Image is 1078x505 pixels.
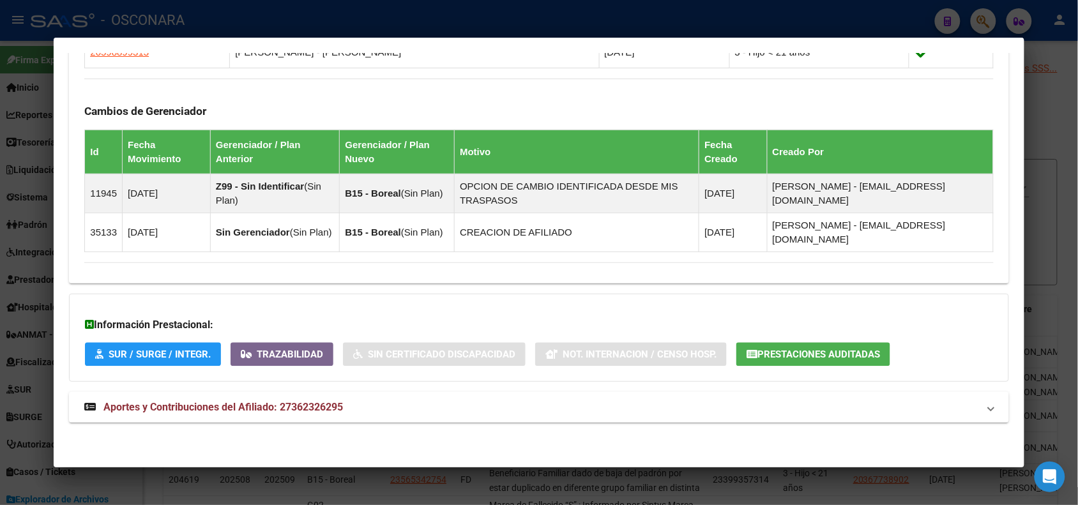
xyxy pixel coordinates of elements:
th: Gerenciador / Plan Nuevo [340,130,455,174]
td: 35133 [85,213,123,252]
span: Not. Internacion / Censo Hosp. [563,349,717,360]
strong: Sin Gerenciador [216,227,290,237]
td: ( ) [340,174,455,213]
td: [PERSON_NAME] - [EMAIL_ADDRESS][DOMAIN_NAME] [767,213,993,252]
td: [DATE] [699,174,767,213]
h3: Cambios de Gerenciador [84,104,993,118]
strong: Z99 - Sin Identificar [216,181,304,192]
span: Sin Plan [404,227,440,237]
td: [DATE] [699,213,767,252]
th: Id [85,130,123,174]
span: SUR / SURGE / INTEGR. [109,349,211,360]
span: 20598899313 [90,47,149,57]
button: Trazabilidad [231,342,333,366]
td: OPCION DE CAMBIO IDENTIFICADA DESDE MIS TRASPASOS [455,174,699,213]
div: Open Intercom Messenger [1035,462,1065,492]
th: Gerenciador / Plan Anterior [210,130,339,174]
td: [DATE] [123,174,211,213]
button: Sin Certificado Discapacidad [343,342,526,366]
button: Not. Internacion / Censo Hosp. [535,342,727,366]
h3: Información Prestacional: [85,317,992,333]
button: Prestaciones Auditadas [736,342,890,366]
td: ( ) [210,174,339,213]
th: Creado Por [767,130,993,174]
span: Sin Plan [404,188,440,199]
td: [DATE] [123,213,211,252]
td: ( ) [210,213,339,252]
td: CREACION DE AFILIADO [455,213,699,252]
span: Trazabilidad [257,349,323,360]
button: SUR / SURGE / INTEGR. [85,342,221,366]
td: ( ) [340,213,455,252]
td: [PERSON_NAME] - [EMAIL_ADDRESS][DOMAIN_NAME] [767,174,993,213]
mat-expansion-panel-header: Aportes y Contribuciones del Afiliado: 27362326295 [69,392,1008,423]
th: Motivo [455,130,699,174]
strong: B15 - Boreal [345,227,401,237]
th: Fecha Movimiento [123,130,211,174]
span: Sin Plan [293,227,329,237]
span: Sin Plan [216,181,321,206]
strong: B15 - Boreal [345,188,401,199]
span: Aportes y Contribuciones del Afiliado: 27362326295 [103,401,343,413]
th: Fecha Creado [699,130,767,174]
span: Prestaciones Auditadas [757,349,880,360]
td: 11945 [85,174,123,213]
span: Sin Certificado Discapacidad [368,349,515,360]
